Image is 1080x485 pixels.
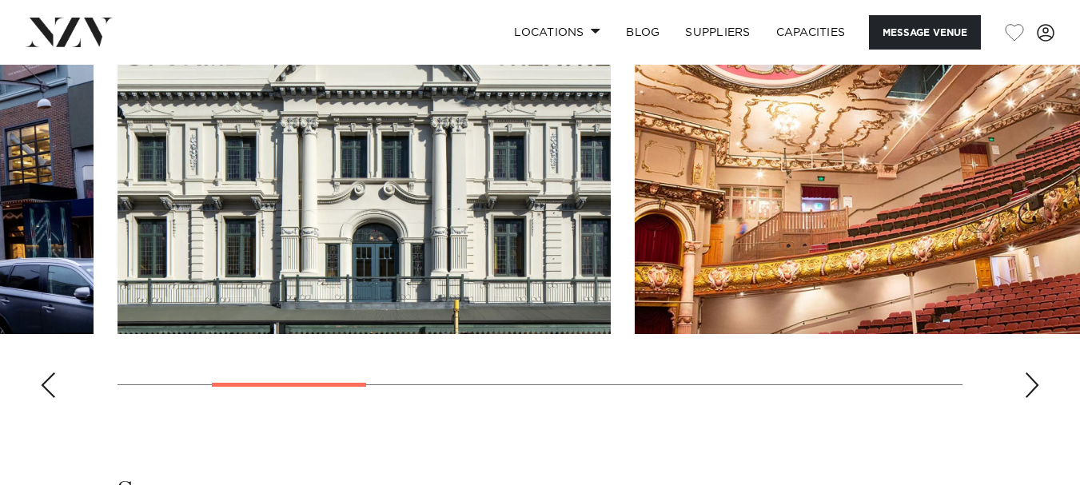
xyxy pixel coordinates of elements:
a: Capacities [763,15,859,50]
a: BLOG [613,15,672,50]
a: Locations [501,15,613,50]
img: nzv-logo.png [26,18,113,46]
a: SUPPLIERS [672,15,763,50]
button: Message Venue [869,15,981,50]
